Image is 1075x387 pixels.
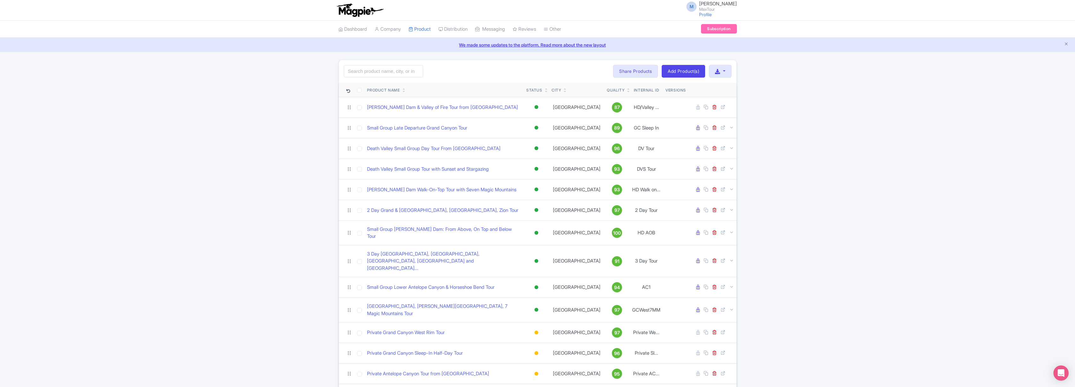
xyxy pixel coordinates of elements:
a: 96 [607,143,627,154]
td: [GEOGRAPHIC_DATA] [549,277,604,298]
a: [GEOGRAPHIC_DATA], [PERSON_NAME][GEOGRAPHIC_DATA], 7 Magic Mountains Tour [367,303,521,317]
span: 94 [614,284,620,291]
div: Active [533,144,540,153]
td: [GEOGRAPHIC_DATA] [549,138,604,159]
div: Building [533,369,540,378]
td: HD AOB [630,220,663,245]
a: Small Group [PERSON_NAME] Dam: From Above, On Top and Below Tour [367,226,521,240]
span: 96 [614,145,620,152]
td: Private AC... [630,364,663,384]
input: Search product name, city, or interal id [344,65,423,77]
a: Small Group Lower Antelope Canyon & Horseshoe Bend Tour [367,284,495,291]
div: Active [533,305,540,314]
div: Product Name [367,87,400,93]
a: Death Valley Small Group Day Tour From [GEOGRAPHIC_DATA] [367,145,501,152]
td: 2 Day Tour [630,200,663,220]
td: HD Walk on... [630,179,663,200]
a: Messaging [475,21,505,38]
div: Active [533,283,540,292]
a: [PERSON_NAME] Dam Walk-On-Top Tour with Seven Magic Mountains [367,186,516,193]
div: Active [533,185,540,194]
a: 100 [607,228,627,238]
a: Profile [699,12,712,17]
div: Active [533,257,540,266]
div: Active [533,103,540,112]
td: AC1 [630,277,663,298]
a: Product [409,21,431,38]
span: 97 [614,307,620,314]
button: Close announcement [1064,41,1069,48]
a: 2 Day Grand & [GEOGRAPHIC_DATA], [GEOGRAPHIC_DATA], Zion Tour [367,207,518,214]
a: 89 [607,123,627,133]
td: [GEOGRAPHIC_DATA] [549,322,604,343]
a: We made some updates to the platform. Read more about the new layout [4,41,1071,48]
a: Distribution [438,21,468,38]
a: Other [544,21,561,38]
a: 91 [607,256,627,266]
a: 3 Day [GEOGRAPHIC_DATA], [GEOGRAPHIC_DATA], [GEOGRAPHIC_DATA], [GEOGRAPHIC_DATA] and [GEOGRAPHIC_... [367,251,521,272]
div: Active [533,164,540,174]
td: [GEOGRAPHIC_DATA] [549,245,604,277]
div: Open Intercom Messenger [1053,365,1069,381]
a: Company [375,21,401,38]
div: Quality [607,87,625,93]
th: Internal ID [630,83,663,97]
div: Active [533,228,540,238]
a: Subscription [701,24,737,34]
a: Private Grand Canyon West Rim Tour [367,329,445,336]
td: [GEOGRAPHIC_DATA] [549,179,604,200]
span: 95 [614,371,620,377]
span: M [686,2,697,12]
a: M [PERSON_NAME] MaxTour [683,1,737,11]
span: 93 [614,166,620,173]
td: GC Sleep In [630,117,663,138]
span: 100 [613,230,621,237]
a: [PERSON_NAME] Dam & Valley of Fire Tour from [GEOGRAPHIC_DATA] [367,104,518,111]
a: Reviews [513,21,536,38]
a: Private Antelope Canyon Tour from [GEOGRAPHIC_DATA] [367,370,489,377]
a: 95 [607,369,627,379]
a: Death Valley Small Group Tour with Sunset and Stargazing [367,166,489,173]
a: 97 [607,327,627,338]
a: Small Group Late Departure Grand Canyon Tour [367,124,467,132]
span: 97 [614,207,620,214]
a: 96 [607,348,627,358]
a: 87 [607,102,627,112]
small: MaxTour [699,7,737,11]
div: Building [533,328,540,337]
td: [GEOGRAPHIC_DATA] [549,364,604,384]
td: [GEOGRAPHIC_DATA] [549,159,604,179]
td: [GEOGRAPHIC_DATA] [549,117,604,138]
div: Building [533,349,540,358]
span: 96 [614,350,620,357]
span: 89 [614,124,620,131]
a: 97 [607,205,627,215]
td: [GEOGRAPHIC_DATA] [549,200,604,220]
td: DV Tour [630,138,663,159]
td: 3 Day Tour [630,245,663,277]
th: Versions [663,83,689,97]
a: Add Product(s) [662,65,705,78]
a: Share Products [613,65,658,78]
div: City [552,87,561,93]
div: Status [526,87,542,93]
div: Active [533,206,540,215]
td: [GEOGRAPHIC_DATA] [549,97,604,117]
td: DVS Tour [630,159,663,179]
a: Dashboard [338,21,367,38]
a: 93 [607,185,627,195]
span: 93 [614,186,620,193]
span: [PERSON_NAME] [699,1,737,7]
a: 94 [607,282,627,292]
div: Active [533,123,540,132]
td: GCWest7MM [630,298,663,322]
td: [GEOGRAPHIC_DATA] [549,298,604,322]
span: 91 [615,258,619,265]
span: 97 [614,329,620,336]
a: 93 [607,164,627,174]
td: Private We... [630,322,663,343]
td: [GEOGRAPHIC_DATA] [549,220,604,245]
a: 97 [607,305,627,315]
td: Private Sl... [630,343,663,364]
img: logo-ab69f6fb50320c5b225c76a69d11143b.png [335,3,384,17]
